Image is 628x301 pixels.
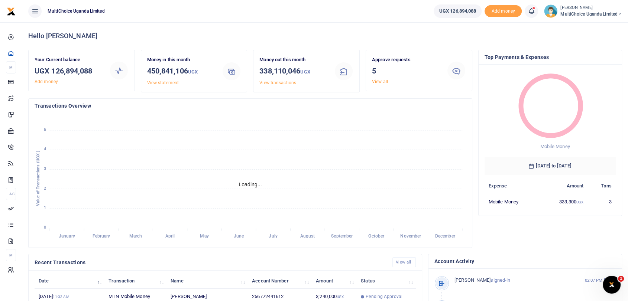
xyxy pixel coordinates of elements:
small: 11:33 AM [53,295,69,299]
span: MultiChoice Uganda Limited [45,8,108,14]
a: View all [392,257,416,267]
tspan: July [269,233,277,239]
tspan: 2 [44,186,46,191]
td: 3 [587,194,616,209]
a: View transactions [259,80,296,85]
small: 02:07 PM [DATE] [585,277,616,284]
img: profile-user [544,4,557,18]
tspan: 5 [44,127,46,132]
h3: UGX 126,894,088 [35,65,103,76]
li: M [6,61,16,73]
th: Expense [485,178,540,194]
li: Toup your wallet [485,5,522,17]
a: Add money [485,8,522,13]
a: UGX 126,894,088 [434,4,482,18]
h6: [DATE] to [DATE] [485,157,616,175]
h3: 450,841,106 [147,65,216,78]
p: Approve requests [372,56,441,64]
a: View statement [147,80,179,85]
h3: 5 [372,65,441,76]
iframe: Intercom live chat [603,276,621,294]
h4: Account Activity [434,257,616,265]
small: UGX [576,200,583,204]
h3: 338,110,046 [259,65,328,78]
th: Name: activate to sort column ascending [166,273,248,289]
li: Wallet ballance [431,4,485,18]
p: signed-in [454,277,575,284]
tspan: March [129,233,142,239]
th: Date: activate to sort column descending [35,273,104,289]
img: logo-small [7,7,16,16]
tspan: June [234,233,244,239]
td: 333,300 [540,194,587,209]
text: Value of Transactions (UGX ) [36,151,41,206]
p: Money in this month [147,56,216,64]
small: [PERSON_NAME] [560,5,622,11]
text: Loading... [239,181,262,187]
li: Ac [6,188,16,200]
td: Mobile Money [485,194,540,209]
p: Your Current balance [35,56,103,64]
tspan: April [165,233,175,239]
tspan: 1 [44,206,46,210]
th: Status: activate to sort column ascending [357,273,416,289]
a: logo-small logo-large logo-large [7,8,16,14]
tspan: February [93,233,110,239]
th: Account Number: activate to sort column ascending [248,273,312,289]
tspan: May [200,233,208,239]
tspan: 3 [44,166,46,171]
tspan: 4 [44,147,46,151]
span: Add money [485,5,522,17]
p: Money out this month [259,56,328,64]
th: Amount: activate to sort column ascending [312,273,357,289]
th: Amount [540,178,587,194]
span: MultiChoice Uganda Limited [560,11,622,17]
h4: Transactions Overview [35,102,466,110]
span: UGX 126,894,088 [439,7,476,15]
h4: Top Payments & Expenses [485,53,616,61]
a: Add money [35,79,58,84]
a: profile-user [PERSON_NAME] MultiChoice Uganda Limited [544,4,622,18]
span: Mobile Money [540,144,570,149]
th: Transaction: activate to sort column ascending [104,273,166,289]
tspan: 0 [44,225,46,230]
th: Txns [587,178,616,194]
h4: Hello [PERSON_NAME] [28,32,622,40]
span: 1 [618,276,624,282]
span: Pending Approval [366,293,402,300]
tspan: October [368,233,385,239]
span: [PERSON_NAME] [454,277,491,283]
tspan: November [400,233,421,239]
tspan: January [59,233,75,239]
tspan: August [300,233,315,239]
li: M [6,249,16,261]
a: View all [372,79,388,84]
small: UGX [300,69,310,75]
h4: Recent Transactions [35,258,386,266]
tspan: September [331,233,353,239]
small: UGX [188,69,198,75]
tspan: December [435,233,456,239]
